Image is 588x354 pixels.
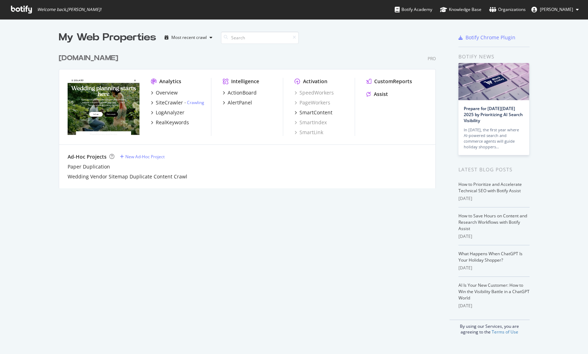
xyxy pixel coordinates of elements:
[458,265,530,271] div: [DATE]
[395,6,432,13] div: Botify Academy
[228,99,252,106] div: AlertPanel
[59,53,121,63] a: [DOMAIN_NAME]
[295,109,332,116] a: SmartContent
[59,45,441,188] div: grid
[295,89,334,96] a: SpeedWorkers
[171,35,207,40] div: Most recent crawl
[223,99,252,106] a: AlertPanel
[295,129,323,136] a: SmartLink
[151,109,184,116] a: LogAnalyzer
[295,119,327,126] a: SmartIndex
[458,34,515,41] a: Botify Chrome Plugin
[540,6,573,12] span: Karl Thumm
[440,6,481,13] div: Knowledge Base
[125,154,165,160] div: New Ad-Hoc Project
[159,78,181,85] div: Analytics
[156,119,189,126] div: RealKeywords
[450,320,530,335] div: By using our Services, you are agreeing to the
[366,91,388,98] a: Assist
[68,163,110,170] a: Paper Duplication
[223,89,257,96] a: ActionBoard
[458,213,527,232] a: How to Save Hours on Content and Research Workflows with Botify Assist
[366,78,412,85] a: CustomReports
[156,99,183,106] div: SiteCrawler
[458,53,530,61] div: Botify news
[458,282,530,301] a: AI Is Your New Customer: How to Win the Visibility Battle in a ChatGPT World
[458,233,530,240] div: [DATE]
[68,153,107,160] div: Ad-Hoc Projects
[228,89,257,96] div: ActionBoard
[37,7,101,12] span: Welcome back, [PERSON_NAME] !
[489,6,526,13] div: Organizations
[526,4,584,15] button: [PERSON_NAME]
[59,53,118,63] div: [DOMAIN_NAME]
[374,91,388,98] div: Assist
[464,105,523,124] a: Prepare for [DATE][DATE] 2025 by Prioritizing AI Search Visibility
[303,78,327,85] div: Activation
[428,56,436,62] div: Pro
[492,329,518,335] a: Terms of Use
[458,303,530,309] div: [DATE]
[295,99,330,106] a: PageWorkers
[466,34,515,41] div: Botify Chrome Plugin
[151,119,189,126] a: RealKeywords
[299,109,332,116] div: SmartContent
[374,78,412,85] div: CustomReports
[184,99,204,105] div: -
[458,195,530,202] div: [DATE]
[68,78,139,135] img: zola.com
[458,251,523,263] a: What Happens When ChatGPT Is Your Holiday Shopper?
[59,30,156,45] div: My Web Properties
[231,78,259,85] div: Intelligence
[151,99,204,106] a: SiteCrawler- Crawling
[458,63,529,100] img: Prepare for Black Friday 2025 by Prioritizing AI Search Visibility
[458,181,522,194] a: How to Prioritize and Accelerate Technical SEO with Botify Assist
[156,109,184,116] div: LogAnalyzer
[187,99,204,105] a: Crawling
[458,166,530,173] div: Latest Blog Posts
[221,32,299,44] input: Search
[464,127,524,150] div: In [DATE], the first year where AI-powered search and commerce agents will guide holiday shoppers…
[151,89,178,96] a: Overview
[162,32,215,43] button: Most recent crawl
[120,154,165,160] a: New Ad-Hoc Project
[156,89,178,96] div: Overview
[68,173,187,180] a: Wedding Vendor Sitemap Duplicate Content Crawl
